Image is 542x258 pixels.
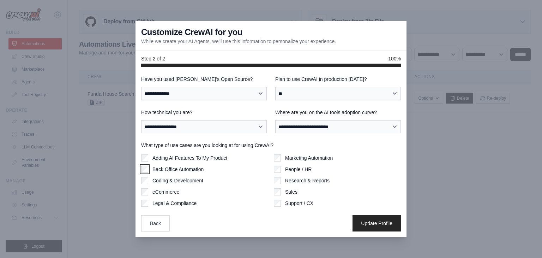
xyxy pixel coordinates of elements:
label: Support / CX [285,200,313,207]
span: Step 2 of 2 [141,55,165,62]
label: Sales [285,188,297,195]
label: Where are you on the AI tools adoption curve? [275,109,401,116]
label: Marketing Automation [285,154,333,162]
button: Back [141,215,170,231]
iframe: Chat Widget [507,224,542,258]
h3: Customize CrewAI for you [141,27,242,38]
span: 100% [388,55,401,62]
label: Adding AI Features To My Product [152,154,227,162]
label: Have you used [PERSON_NAME]'s Open Source? [141,76,267,83]
label: How technical you are? [141,109,267,116]
label: People / HR [285,166,312,173]
label: eCommerce [152,188,179,195]
label: Coding & Development [152,177,203,184]
label: Research & Reports [285,177,330,184]
label: Back Office Automation [152,166,204,173]
label: What type of use cases are you looking at for using CrewAI? [141,142,401,149]
label: Legal & Compliance [152,200,197,207]
label: Plan to use CrewAI in production [DATE]? [275,76,401,83]
p: While we create your AI Agents, we'll use this information to personalize your experience. [141,38,336,45]
button: Update Profile [353,215,401,231]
